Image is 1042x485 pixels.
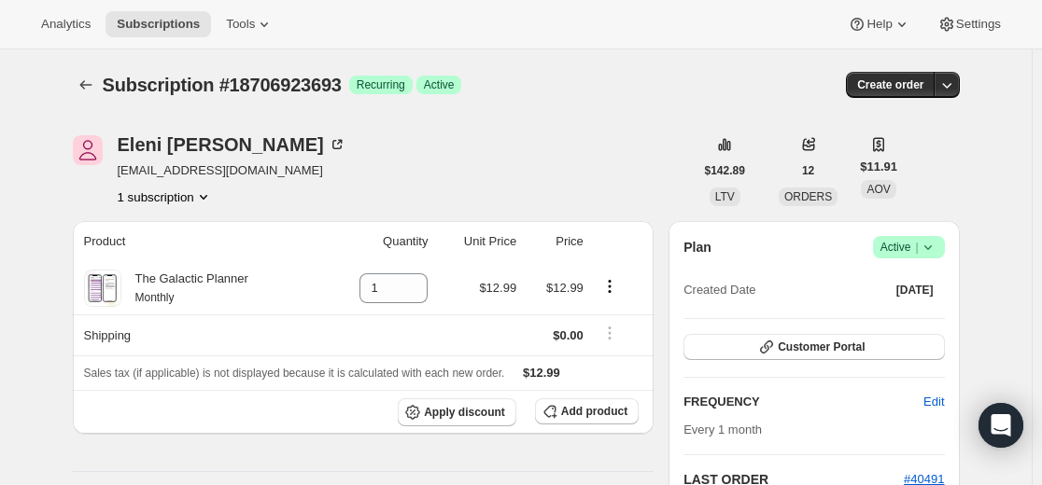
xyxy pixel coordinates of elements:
span: AOV [866,183,890,196]
th: Quantity [324,221,434,262]
span: Add product [561,404,627,419]
button: Tools [215,11,285,37]
div: The Galactic Planner [121,270,248,307]
button: [DATE] [885,277,945,303]
span: 12 [802,163,814,178]
button: Help [837,11,922,37]
span: Active [424,77,455,92]
button: Subscriptions [73,72,99,98]
span: $11.91 [860,158,897,176]
span: Eleni Figueroa [73,135,103,165]
div: Eleni [PERSON_NAME] [118,135,346,154]
th: Price [522,221,589,262]
span: $142.89 [705,163,745,178]
button: Edit [912,387,955,417]
span: Edit [923,393,944,411]
h2: Plan [683,238,711,256]
img: product img [86,270,119,307]
button: Add product [535,398,639,424]
span: Every 1 month [683,423,762,436]
div: Open Intercom Messenger [979,403,1023,448]
span: Sales tax (if applicable) is not displayed because it is calculated with each new order. [84,367,505,380]
span: Recurring [357,77,405,92]
span: Apply discount [424,405,505,420]
button: $142.89 [694,158,756,184]
span: | [915,240,918,255]
span: Analytics [41,17,91,32]
span: Create order [857,77,923,92]
button: Apply discount [398,398,516,426]
h2: FREQUENCY [683,393,923,411]
span: $12.99 [479,281,516,295]
button: Shipping actions [595,323,625,343]
span: Help [866,17,892,32]
span: [EMAIL_ADDRESS][DOMAIN_NAME] [118,161,346,180]
th: Product [73,221,324,262]
span: Subscriptions [117,17,200,32]
span: [DATE] [896,283,934,298]
span: LTV [715,190,735,203]
button: 12 [791,158,825,184]
span: Created Date [683,281,755,299]
th: Unit Price [433,221,522,262]
span: Customer Portal [778,339,865,354]
span: $12.99 [523,366,560,380]
button: Product actions [118,187,213,206]
span: ORDERS [784,190,832,203]
button: Settings [926,11,1012,37]
span: Settings [956,17,1001,32]
button: Subscriptions [106,11,211,37]
button: Product actions [595,276,625,297]
span: Tools [226,17,255,32]
th: Shipping [73,314,324,355]
span: Subscription #18706923693 [103,75,342,95]
button: Create order [846,72,935,98]
span: Active [880,238,937,256]
span: $0.00 [553,328,584,342]
button: Customer Portal [683,334,944,360]
span: $12.99 [546,281,584,295]
button: Analytics [30,11,102,37]
small: Monthly [135,291,175,304]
